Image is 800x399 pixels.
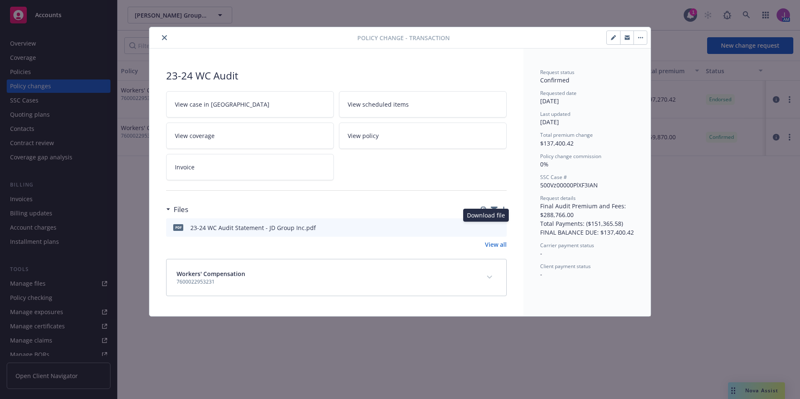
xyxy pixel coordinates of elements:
[177,269,245,278] span: Workers' Compensation
[485,240,507,249] a: View all
[540,202,634,236] span: Final Audit Premium and Fees: $288,766.00 Total Payments: ($151,365.58) FINAL BALANCE DUE: $137,4...
[166,69,507,83] div: 23-24 WC Audit
[540,90,577,97] span: Requested date
[540,69,574,76] span: Request status
[174,204,188,215] h3: Files
[175,100,269,109] span: View case in [GEOGRAPHIC_DATA]
[167,259,506,296] div: Workers' Compensation7600022953231expand content
[175,163,195,171] span: Invoice
[348,100,409,109] span: View scheduled items
[166,91,334,118] a: View case in [GEOGRAPHIC_DATA]
[173,224,183,230] span: pdf
[540,174,567,181] span: SSC Case #
[496,223,503,232] button: preview file
[540,97,559,105] span: [DATE]
[339,91,507,118] a: View scheduled items
[339,123,507,149] a: View policy
[540,263,591,270] span: Client payment status
[166,154,334,180] a: Invoice
[540,153,601,160] span: Policy change commission
[540,194,576,202] span: Request details
[540,118,559,126] span: [DATE]
[540,110,570,118] span: Last updated
[540,139,574,147] span: $137,400.42
[166,123,334,149] a: View coverage
[540,76,569,84] span: Confirmed
[190,223,316,232] div: 23-24 WC Audit Statement - JD Group Inc.pdf
[482,223,489,232] button: download file
[357,33,450,42] span: Policy change - Transaction
[540,181,598,189] span: 500Vz00000PlXF3IAN
[463,209,509,222] div: Download file
[159,33,169,43] button: close
[177,278,245,286] span: 7600022953231
[540,249,542,257] span: -
[540,160,549,168] span: 0%
[483,271,496,284] button: expand content
[166,204,188,215] div: Files
[175,131,215,140] span: View coverage
[540,270,542,278] span: -
[540,131,593,138] span: Total premium change
[348,131,379,140] span: View policy
[540,242,594,249] span: Carrier payment status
